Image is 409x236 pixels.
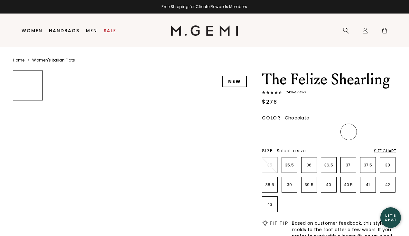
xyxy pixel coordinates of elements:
img: The Felize Shearling [13,136,42,165]
a: Handbags [49,28,79,33]
p: 38 [380,163,395,168]
p: 41 [360,182,376,187]
a: Sale [104,28,116,33]
a: Women's Italian Flats [32,58,75,63]
p: 37 [341,163,356,168]
img: Burgundy Croc [302,125,317,139]
a: Home [13,58,24,63]
div: NEW [222,76,247,87]
p: 35.5 [282,163,297,168]
img: The Felize Shearling [13,103,42,133]
span: Chocolate [285,115,309,121]
p: 35 [262,163,277,168]
div: Size Chart [374,148,396,154]
p: 39.5 [302,182,317,187]
img: Chocolate [341,125,356,139]
p: 36.5 [321,163,336,168]
p: 36 [302,163,317,168]
h1: The Felize Shearling [262,71,396,89]
p: 40 [321,182,336,187]
span: 242 Review s [282,90,306,94]
a: 242Reviews [262,90,396,96]
img: Olive [361,125,376,139]
a: Men [86,28,97,33]
p: 38.5 [262,182,277,187]
img: Chocolate Croc [283,125,297,139]
img: The Felize Shearling [13,201,42,230]
img: M.Gemi [171,25,238,36]
p: 37.5 [360,163,376,168]
h2: Fit Tip [270,221,288,226]
img: Black Croc [263,125,277,139]
p: 39 [282,182,297,187]
p: 42 [380,182,395,187]
h2: Size [262,148,273,153]
p: 43 [262,202,277,207]
img: Black [322,125,336,139]
h2: Color [262,115,281,120]
div: Let's Chat [380,213,401,222]
div: $278 [262,98,277,106]
span: Select a size [277,147,306,154]
img: The Felize Shearling [13,168,42,197]
a: Women [22,28,42,33]
p: 40.5 [341,182,356,187]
